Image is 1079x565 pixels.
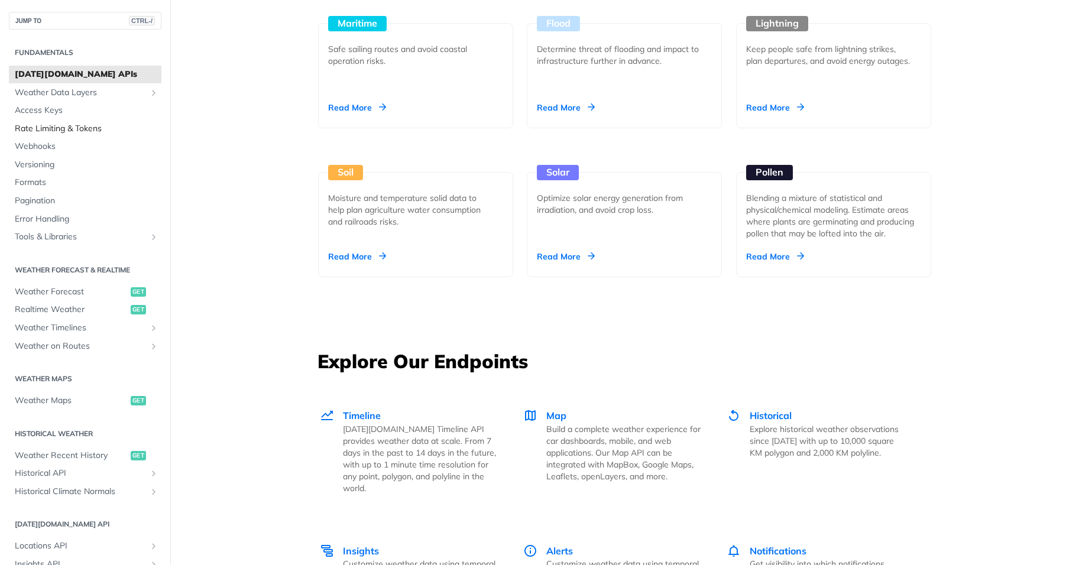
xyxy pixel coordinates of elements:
button: Show subpages for Locations API [149,541,158,551]
span: get [131,305,146,314]
a: Solar Optimize solar energy generation from irradiation, and avoid crop loss. Read More [522,128,727,277]
div: Read More [746,251,804,262]
button: JUMP TOCTRL-/ [9,12,161,30]
span: Notifications [750,545,806,557]
h2: Weather Maps [9,374,161,384]
span: Historical API [15,467,146,479]
div: Read More [328,102,386,113]
span: Timeline [343,410,381,421]
span: Locations API [15,540,146,552]
span: get [131,451,146,460]
h2: Weather Forecast & realtime [9,265,161,275]
div: Keep people safe from lightning strikes, plan departures, and avoid energy outages. [746,43,912,67]
h3: Explore Our Endpoints [317,348,932,374]
p: Explore historical weather observations since [DATE] with up to 10,000 square KM polygon and 2,00... [750,423,904,459]
span: CTRL-/ [129,16,155,25]
a: Historical Climate NormalsShow subpages for Historical Climate Normals [9,483,161,501]
a: Error Handling [9,210,161,228]
button: Show subpages for Weather Data Layers [149,88,158,98]
div: Read More [328,251,386,262]
h2: Historical Weather [9,428,161,439]
a: Soil Moisture and temperature solid data to help plan agriculture water consumption and railroads... [313,128,518,277]
span: Weather on Routes [15,340,146,352]
span: Pagination [15,195,158,207]
span: get [131,287,146,297]
span: Formats [15,177,158,189]
img: Timeline [320,408,334,423]
a: Weather TimelinesShow subpages for Weather Timelines [9,319,161,337]
span: Historical [750,410,792,421]
a: Pollen Blending a mixture of statistical and physical/chemical modeling. Estimate areas where pla... [731,128,936,277]
a: Timeline Timeline [DATE][DOMAIN_NAME] Timeline API provides weather data at scale. From 7 days in... [319,384,510,519]
span: Error Handling [15,213,158,225]
div: Blending a mixture of statistical and physical/chemical modeling. Estimate areas where plants are... [746,192,921,239]
a: Map Map Build a complete weather experience for car dashboards, mobile, and web applications. Our... [510,384,714,519]
div: Moisture and temperature solid data to help plan agriculture water consumption and railroads risks. [328,192,494,228]
a: Pagination [9,192,161,210]
img: Notifications [727,544,741,558]
span: Weather Data Layers [15,87,146,99]
img: Map [523,408,537,423]
a: Rate Limiting & Tokens [9,120,161,138]
span: Tools & Libraries [15,231,146,243]
span: [DATE][DOMAIN_NAME] APIs [15,69,158,80]
h2: Fundamentals [9,47,161,58]
button: Show subpages for Historical Climate Normals [149,487,158,496]
a: Access Keys [9,102,161,119]
a: Tools & LibrariesShow subpages for Tools & Libraries [9,228,161,246]
a: Weather Recent Historyget [9,447,161,465]
div: Read More [746,102,804,113]
a: Versioning [9,156,161,174]
img: Historical [727,408,741,423]
div: Determine threat of flooding and impact to infrastructure further in advance. [537,43,702,67]
a: Weather Mapsget [9,392,161,410]
div: Optimize solar energy generation from irradiation, and avoid crop loss. [537,192,702,216]
div: Pollen [746,165,793,180]
div: Read More [537,102,595,113]
div: Read More [537,251,595,262]
p: Build a complete weather experience for car dashboards, mobile, and web applications. Our Map API... [546,423,701,482]
div: Soil [328,165,363,180]
button: Show subpages for Weather Timelines [149,323,158,333]
h2: [DATE][DOMAIN_NAME] API [9,519,161,530]
button: Show subpages for Tools & Libraries [149,232,158,242]
a: Locations APIShow subpages for Locations API [9,537,161,555]
div: Safe sailing routes and avoid coastal operation risks. [328,43,494,67]
button: Show subpages for Weather on Routes [149,342,158,351]
img: Insights [320,544,334,558]
span: Historical Climate Normals [15,486,146,498]
button: Show subpages for Historical API [149,469,158,478]
a: Weather on RoutesShow subpages for Weather on Routes [9,337,161,355]
a: Formats [9,174,161,191]
span: Realtime Weather [15,304,128,316]
span: Alerts [546,545,573,557]
a: [DATE][DOMAIN_NAME] APIs [9,66,161,83]
span: Map [546,410,566,421]
img: Alerts [523,544,537,558]
span: Weather Timelines [15,322,146,334]
span: Weather Forecast [15,286,128,298]
p: [DATE][DOMAIN_NAME] Timeline API provides weather data at scale. From 7 days in the past to 14 da... [343,423,497,494]
span: Webhooks [15,141,158,152]
a: Webhooks [9,138,161,155]
div: Flood [537,16,580,31]
span: get [131,396,146,405]
span: Rate Limiting & Tokens [15,123,158,135]
span: Weather Recent History [15,450,128,462]
a: Historical APIShow subpages for Historical API [9,465,161,482]
div: Lightning [746,16,808,31]
div: Solar [537,165,579,180]
a: Weather Data LayersShow subpages for Weather Data Layers [9,84,161,102]
a: Historical Historical Explore historical weather observations since [DATE] with up to 10,000 squa... [714,384,917,519]
div: Maritime [328,16,387,31]
a: Weather Forecastget [9,283,161,301]
span: Weather Maps [15,395,128,407]
span: Insights [343,545,379,557]
span: Access Keys [15,105,158,116]
a: Realtime Weatherget [9,301,161,319]
span: Versioning [15,159,158,171]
